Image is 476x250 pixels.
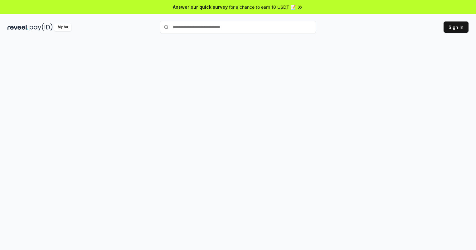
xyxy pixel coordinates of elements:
span: Answer our quick survey [173,4,228,10]
div: Alpha [54,23,71,31]
img: pay_id [30,23,53,31]
span: for a chance to earn 10 USDT 📝 [229,4,296,10]
button: Sign In [444,21,469,33]
img: reveel_dark [7,23,28,31]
